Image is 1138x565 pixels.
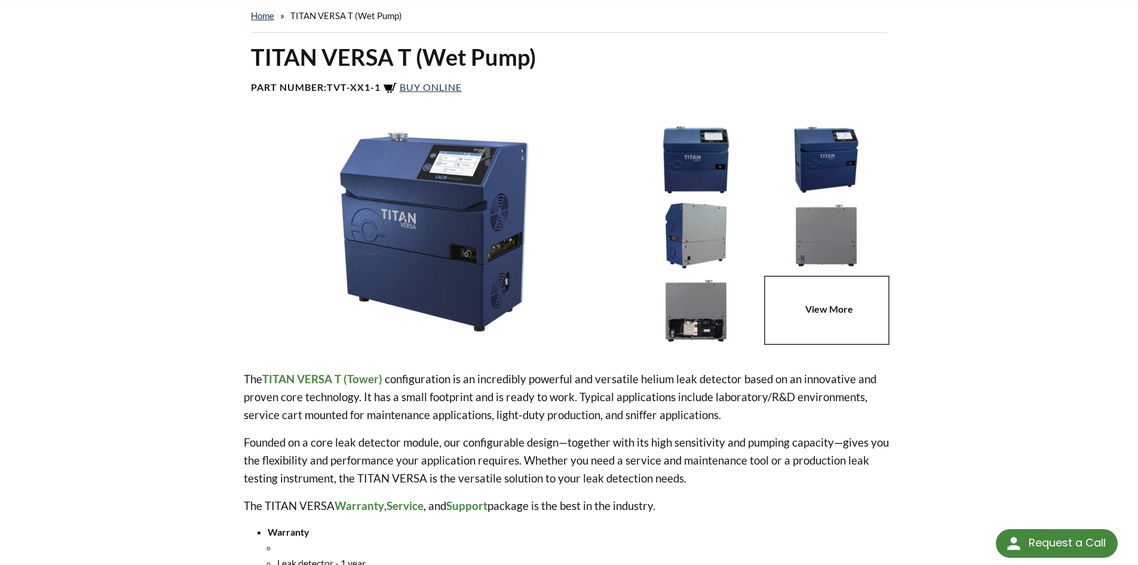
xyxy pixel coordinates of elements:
[244,370,895,424] p: The configuration is an incredibly powerful and versatile helium leak detector based on an innova...
[383,81,462,93] a: Buy Online
[996,529,1118,558] div: Request a Call
[251,42,888,72] h1: TITAN VERSA T (Wet Pump)
[262,372,382,386] strong: TITAN VERSA T (Tower)
[244,497,895,515] p: The TITAN VERSA , , and package is the best in the industry.
[634,200,758,270] img: TITAN VERSA T, rear view
[335,499,384,512] strong: Warranty
[764,124,888,194] img: TITAN VERSA T, left side angled view
[268,526,309,537] strong: Warranty
[764,200,888,270] img: VERSA T, rear view close up
[251,10,274,21] a: home
[400,81,462,93] span: Buy Online
[290,10,402,21] span: TITAN VERSA T (Wet Pump)
[1029,529,1106,557] div: Request a Call
[1004,534,1023,553] img: round button
[244,124,625,338] img: TITAN VERSA T, angled view
[387,499,424,512] strong: Service
[634,276,758,345] img: TITAN VERSA T, cutaway rear view
[244,433,895,487] p: Founded on a core leak detector module, our configurable design—together with its high sensitivit...
[251,81,888,96] h4: Part Number:
[327,81,381,93] b: TVT-XX1-1
[634,124,758,194] img: TITAN VERSA T, front view
[446,499,487,512] strong: Support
